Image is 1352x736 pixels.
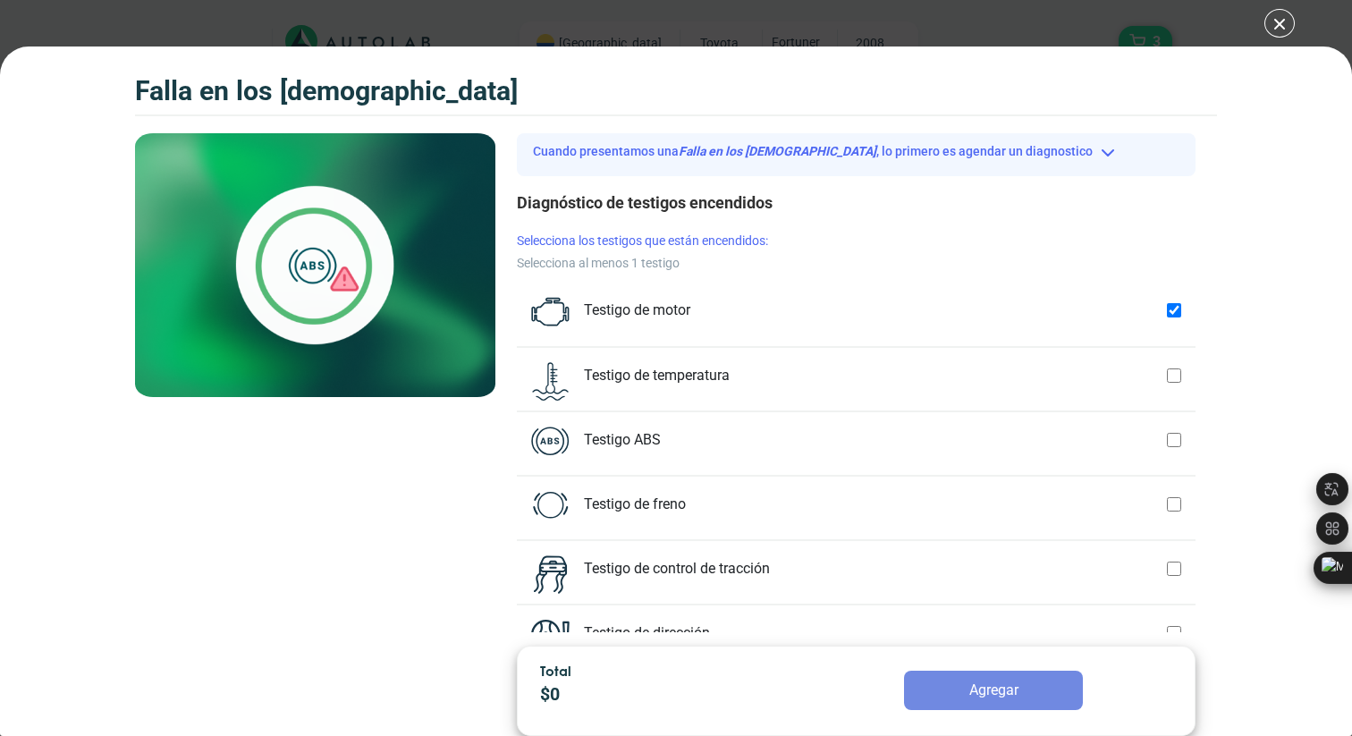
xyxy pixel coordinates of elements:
button: Cuando presentamos unaFalla en los [DEMOGRAPHIC_DATA], lo primero es agendar un diagnostico [517,138,1195,165]
span: Total [540,663,571,679]
p: Diagnóstico de testigos encendidos [517,190,1195,216]
img: testigo%20motor.svg [531,297,570,326]
button: Agregar [904,671,1083,710]
p: Testigo de freno [584,491,1166,514]
p: Selecciona al menos 1 testigo [517,251,1195,275]
img: testigo%20abs.svg [531,427,570,456]
img: testigo%20direcc.svg [531,620,570,649]
p: Testigo de motor [584,297,1166,320]
img: testigo%20freno.svg [531,491,570,519]
img: testigo%20traccion.svg [531,555,570,594]
p: $ 0 [540,681,788,707]
p: Testigo de temperatura [584,362,1166,385]
p: Testigo de control de tracción [584,555,1166,579]
p: Testigo de dirección [584,620,1166,643]
p: Testigo ABS [584,427,1166,450]
img: testigo%20temperatura.svg [531,362,570,401]
p: Selecciona los testigos que están encendidos: [517,230,1195,251]
h3: Falla en los [DEMOGRAPHIC_DATA] [135,75,518,107]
